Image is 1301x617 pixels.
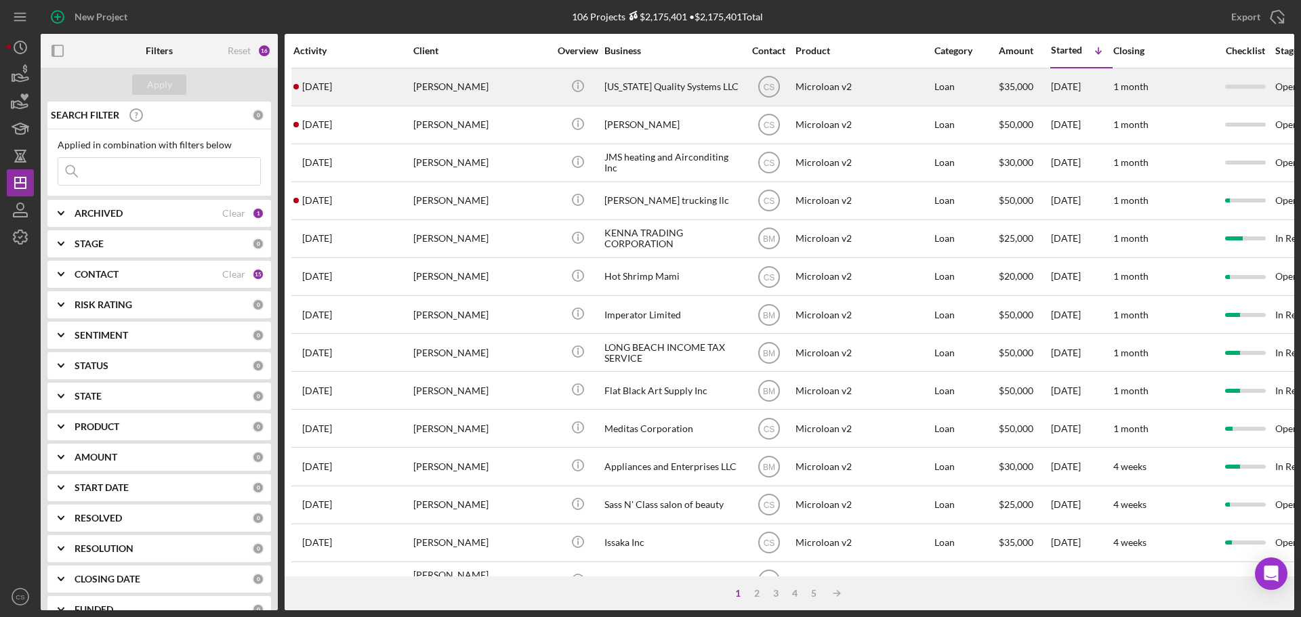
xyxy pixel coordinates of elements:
[252,603,264,616] div: 0
[1255,557,1287,590] div: Open Intercom Messenger
[763,158,775,168] text: CS
[796,410,931,446] div: Microloan v2
[1231,3,1260,30] div: Export
[41,3,141,30] button: New Project
[604,183,740,219] div: [PERSON_NAME] trucking llc
[934,487,997,523] div: Loan
[999,309,1033,320] span: $50,000
[75,543,133,554] b: RESOLUTION
[552,45,603,56] div: Overview
[763,463,775,472] text: BM
[934,45,997,56] div: Category
[796,373,931,408] div: Microloan v2
[302,499,332,510] time: 2025-08-26 17:34
[1051,563,1112,599] div: [DATE]
[1051,69,1112,105] div: [DATE]
[293,45,412,56] div: Activity
[51,110,119,121] b: SEARCH FILTER
[252,390,264,402] div: 0
[252,207,264,219] div: 1
[999,81,1033,92] span: $35,000
[1218,3,1294,30] button: Export
[75,208,123,219] b: ARCHIVED
[1051,221,1112,257] div: [DATE]
[934,259,997,295] div: Loan
[604,107,740,143] div: [PERSON_NAME]
[302,81,332,92] time: 2025-09-07 01:28
[75,574,140,584] b: CLOSING DATE
[796,563,931,599] div: Microloan v2
[302,423,332,434] time: 2025-09-04 03:30
[999,385,1033,396] span: $50,000
[413,373,549,408] div: [PERSON_NAME]
[999,347,1033,358] span: $50,000
[413,563,549,599] div: [PERSON_NAME] [PERSON_NAME]
[228,45,251,56] div: Reset
[302,119,332,130] time: 2025-09-06 22:04
[747,588,766,599] div: 2
[252,360,264,372] div: 0
[763,501,775,510] text: CS
[766,588,785,599] div: 3
[999,119,1033,130] span: $50,000
[763,234,775,244] text: BM
[302,385,332,396] time: 2025-08-28 19:02
[796,525,931,561] div: Microloan v2
[302,157,332,168] time: 2025-09-04 23:47
[999,461,1033,472] span: $30,000
[1051,297,1112,333] div: [DATE]
[302,347,332,358] time: 2025-08-26 20:40
[252,451,264,463] div: 0
[796,183,931,219] div: Microloan v2
[1113,423,1149,434] time: 1 month
[934,145,997,181] div: Loan
[413,297,549,333] div: [PERSON_NAME]
[1113,119,1149,130] time: 1 month
[413,221,549,257] div: [PERSON_NAME]
[796,45,931,56] div: Product
[75,238,104,249] b: STAGE
[934,221,997,257] div: Loan
[804,588,823,599] div: 5
[1051,373,1112,408] div: [DATE]
[934,563,997,599] div: Loan
[413,525,549,561] div: [PERSON_NAME]
[796,69,931,105] div: Microloan v2
[75,330,128,341] b: SENTIMENT
[252,268,264,280] div: 15
[763,538,775,548] text: CS
[1051,145,1112,181] div: [DATE]
[1113,81,1149,92] time: 1 month
[604,259,740,295] div: Hot Shrimp Mami
[604,410,740,446] div: Meditas Corporation
[75,604,113,615] b: FUNDED
[1113,574,1147,586] time: 4 weeks
[999,156,1033,168] span: $30,000
[1051,487,1112,523] div: [DATE]
[252,109,264,121] div: 0
[222,208,245,219] div: Clear
[252,238,264,250] div: 0
[252,573,264,585] div: 0
[252,329,264,341] div: 0
[604,45,740,56] div: Business
[1216,45,1274,56] div: Checklist
[1051,525,1112,561] div: [DATE]
[132,75,186,95] button: Apply
[604,448,740,484] div: Appliances and Enterprises LLC
[934,373,997,408] div: Loan
[302,461,332,472] time: 2025-08-22 21:32
[252,542,264,555] div: 0
[75,452,117,463] b: AMOUNT
[934,183,997,219] div: Loan
[728,588,747,599] div: 1
[1113,385,1149,396] time: 1 month
[302,575,332,586] time: 2025-09-03 00:58
[1051,448,1112,484] div: [DATE]
[934,335,997,370] div: Loan
[604,297,740,333] div: Imperator Limited
[763,348,775,358] text: BM
[1113,270,1149,282] time: 1 month
[763,576,775,586] text: BM
[75,421,119,432] b: PRODUCT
